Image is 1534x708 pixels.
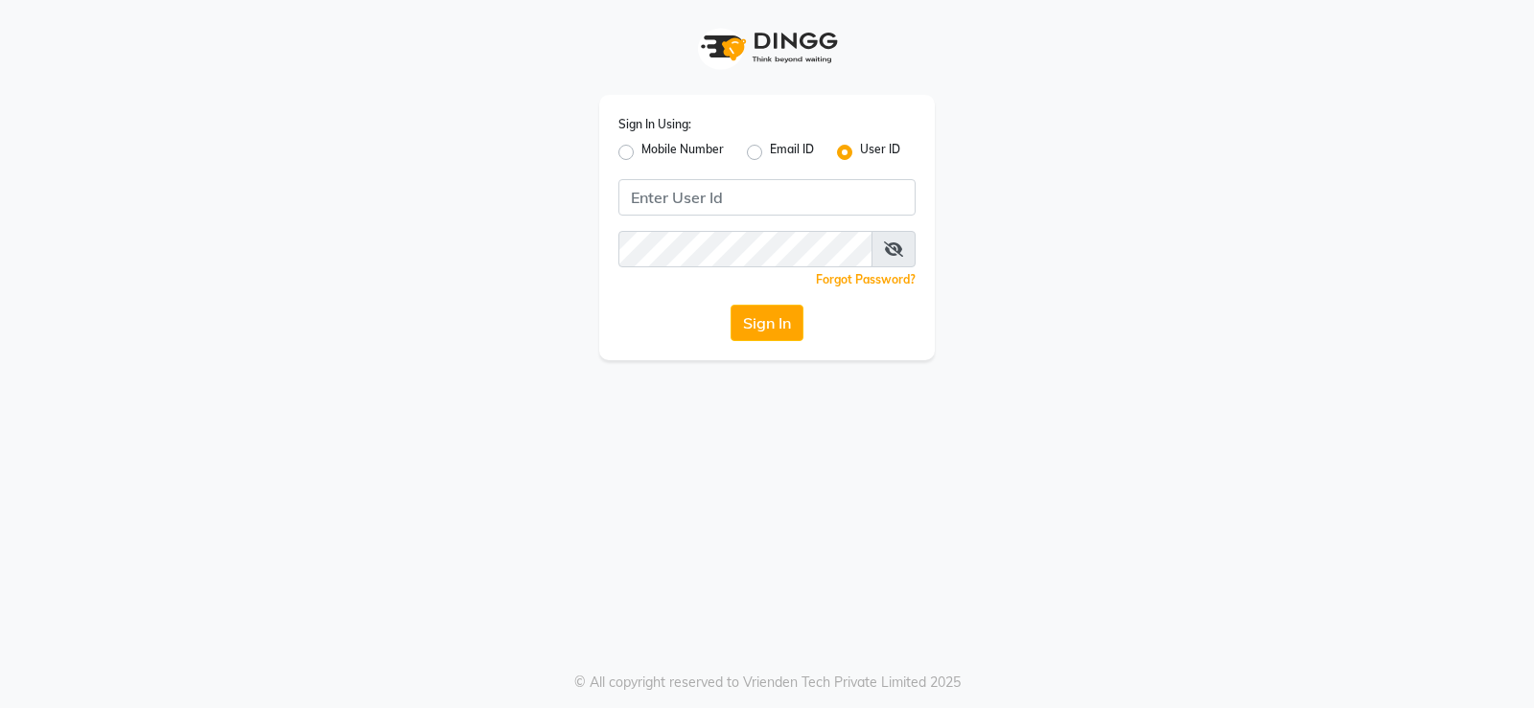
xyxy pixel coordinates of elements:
[618,231,872,267] input: Username
[860,141,900,164] label: User ID
[618,116,691,133] label: Sign In Using:
[816,272,916,286] a: Forgot Password?
[690,19,844,76] img: logo1.svg
[641,141,724,164] label: Mobile Number
[770,141,814,164] label: Email ID
[618,179,916,216] input: Username
[731,305,803,341] button: Sign In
